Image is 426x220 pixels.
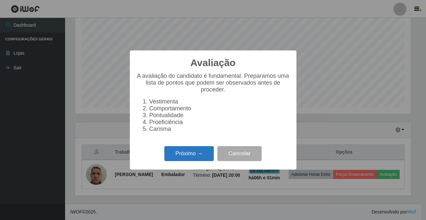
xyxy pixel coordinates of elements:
[149,126,290,132] li: Carisma
[217,146,262,161] button: Cancelar
[190,57,236,69] h2: Avaliação
[149,112,290,119] li: Pontualidade
[149,98,290,105] li: Vestimenta
[149,119,290,126] li: Proeficiência
[164,146,214,161] button: Próximo →
[149,105,290,112] li: Comportamento
[136,73,290,93] p: A avaliação do candidato é fundamental. Preparamos uma lista de pontos que podem ser observados a...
